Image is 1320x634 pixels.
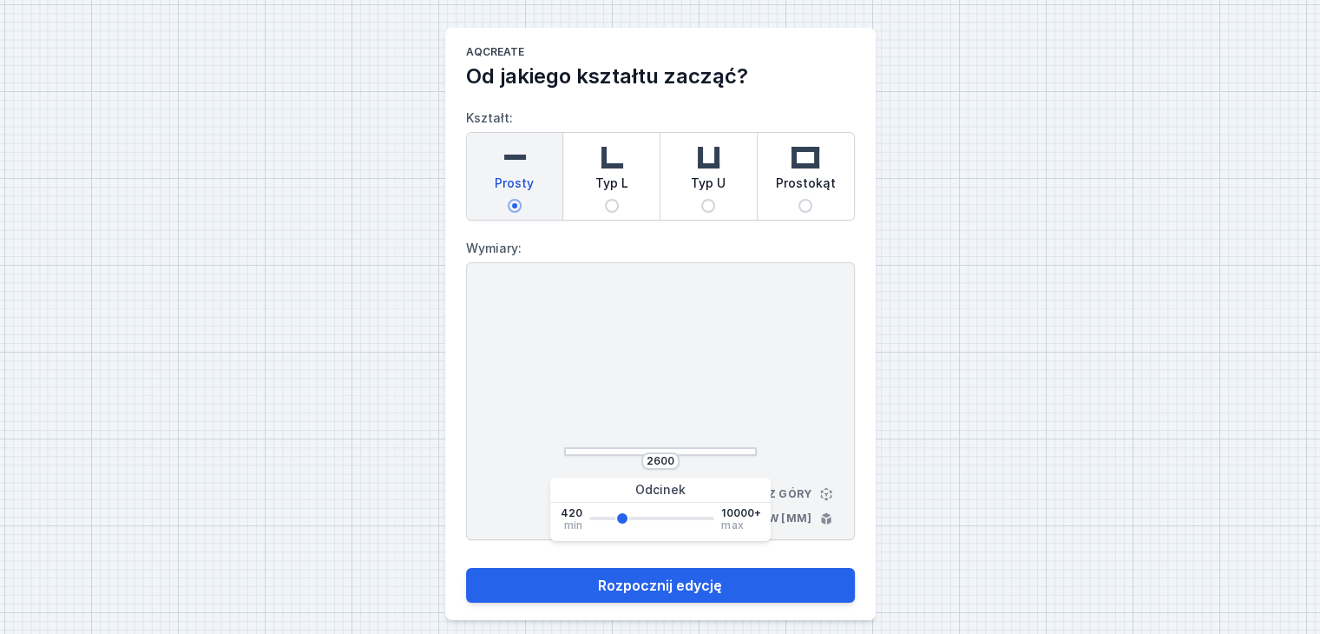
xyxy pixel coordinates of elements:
[776,175,836,199] span: Prostokąt
[550,478,771,503] div: Odcinek
[508,199,522,213] input: Prosty
[701,199,715,213] input: Typ U
[798,199,812,213] input: Prostokąt
[561,506,582,520] span: 420
[564,520,582,531] span: min
[495,175,534,199] span: Prosty
[647,454,674,468] input: Wymiar [mm]
[466,104,855,221] label: Kształt:
[497,140,532,175] img: straight.svg
[788,140,823,175] img: rectangle.svg
[691,140,726,175] img: u-shaped.svg
[466,45,855,63] h1: AQcreate
[466,63,855,90] h2: Od jakiego kształtu zacząć?
[721,506,760,520] span: 10000+
[691,175,726,199] span: Typ U
[721,520,743,531] span: max
[594,140,629,175] img: l-shaped.svg
[466,568,855,603] button: Rozpocznij edycję
[605,199,619,213] input: Typ L
[595,175,628,199] span: Typ L
[466,234,855,262] label: Wymiary:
